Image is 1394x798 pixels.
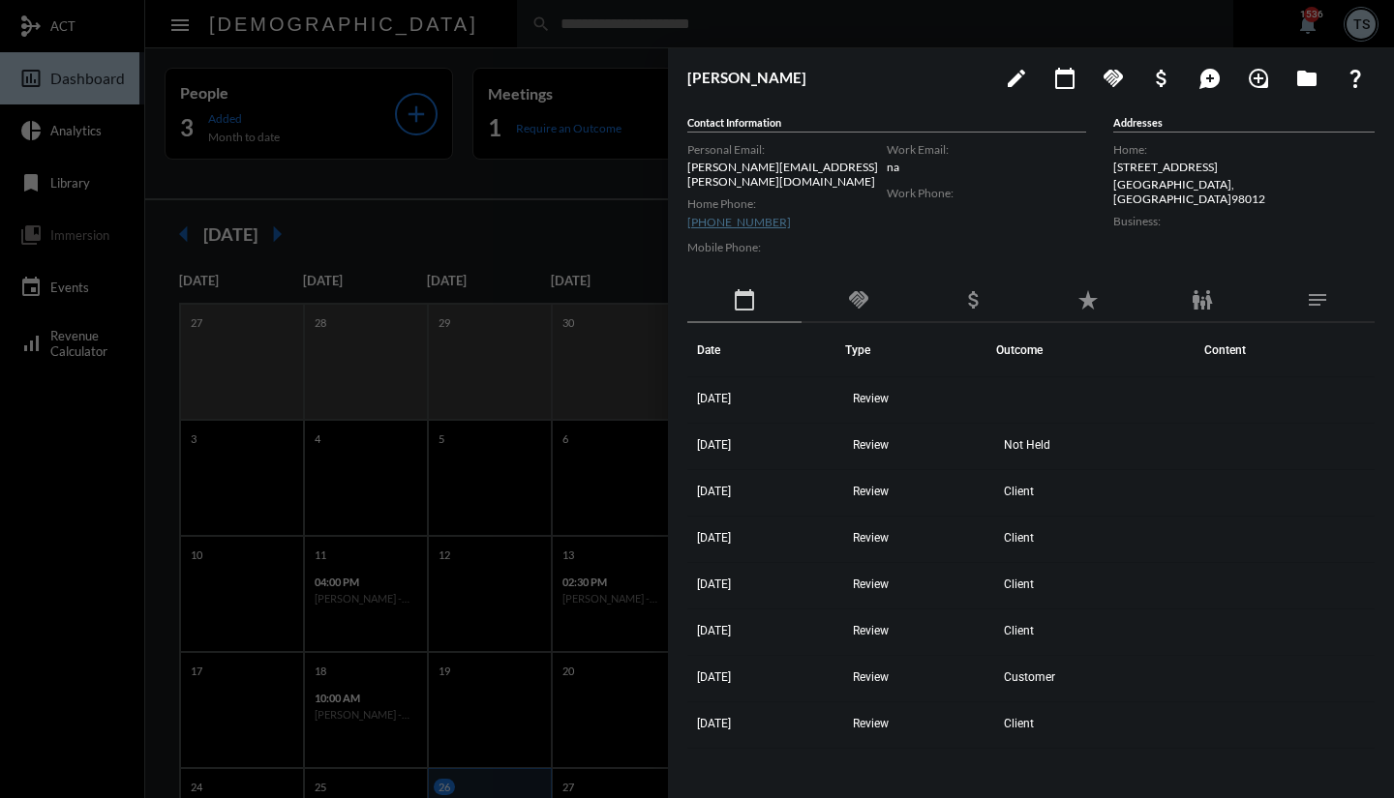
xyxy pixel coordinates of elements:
[1004,531,1034,545] span: Client
[1306,288,1329,311] mat-icon: notes
[687,160,887,189] p: [PERSON_NAME][EMAIL_ADDRESS][PERSON_NAME][DOMAIN_NAME]
[1239,58,1278,97] button: Add Introduction
[697,670,731,684] span: [DATE]
[1113,116,1375,133] h5: Addresses
[996,323,1194,377] th: Outcome
[1005,67,1028,90] mat-icon: edit
[687,323,845,377] th: Date
[1195,323,1375,377] th: Content
[687,69,987,86] h3: [PERSON_NAME]
[853,717,889,730] span: Review
[1113,214,1375,228] label: Business:
[1004,438,1050,452] span: Not Held
[962,288,985,311] mat-icon: attach_money
[887,142,1086,157] label: Work Email:
[1113,177,1375,206] p: [GEOGRAPHIC_DATA] , [GEOGRAPHIC_DATA] 98012
[1004,717,1034,730] span: Client
[1004,670,1055,684] span: Customer
[1247,67,1270,90] mat-icon: loupe
[697,392,731,405] span: [DATE]
[1113,160,1375,174] p: [STREET_ADDRESS]
[853,577,889,591] span: Review
[997,58,1036,97] button: edit person
[687,240,887,254] label: Mobile Phone:
[687,215,791,229] a: [PHONE_NUMBER]
[1191,288,1214,311] mat-icon: family_restroom
[887,160,1086,174] p: na
[1191,58,1229,97] button: Add Mention
[845,323,997,377] th: Type
[1295,67,1318,90] mat-icon: folder
[887,186,1086,200] label: Work Phone:
[853,438,889,452] span: Review
[1344,67,1367,90] mat-icon: question_mark
[697,717,731,730] span: [DATE]
[1198,67,1222,90] mat-icon: maps_ugc
[1004,577,1034,591] span: Client
[853,392,889,405] span: Review
[1045,58,1084,97] button: Add meeting
[853,670,889,684] span: Review
[1076,288,1100,311] mat-icon: star_rate
[697,485,731,498] span: [DATE]
[1102,67,1125,90] mat-icon: handshake
[697,531,731,545] span: [DATE]
[1004,485,1034,498] span: Client
[1004,624,1034,637] span: Client
[687,116,1086,133] h5: Contact Information
[853,624,889,637] span: Review
[697,577,731,591] span: [DATE]
[853,485,889,498] span: Review
[687,142,887,157] label: Personal Email:
[1150,67,1173,90] mat-icon: attach_money
[697,624,731,637] span: [DATE]
[687,196,887,211] label: Home Phone:
[733,288,756,311] mat-icon: calendar_today
[1288,58,1326,97] button: Archives
[1053,67,1076,90] mat-icon: calendar_today
[1336,58,1375,97] button: What If?
[1094,58,1133,97] button: Add Commitment
[1142,58,1181,97] button: Add Business
[697,438,731,452] span: [DATE]
[847,288,870,311] mat-icon: handshake
[853,531,889,545] span: Review
[1113,142,1375,157] label: Home:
